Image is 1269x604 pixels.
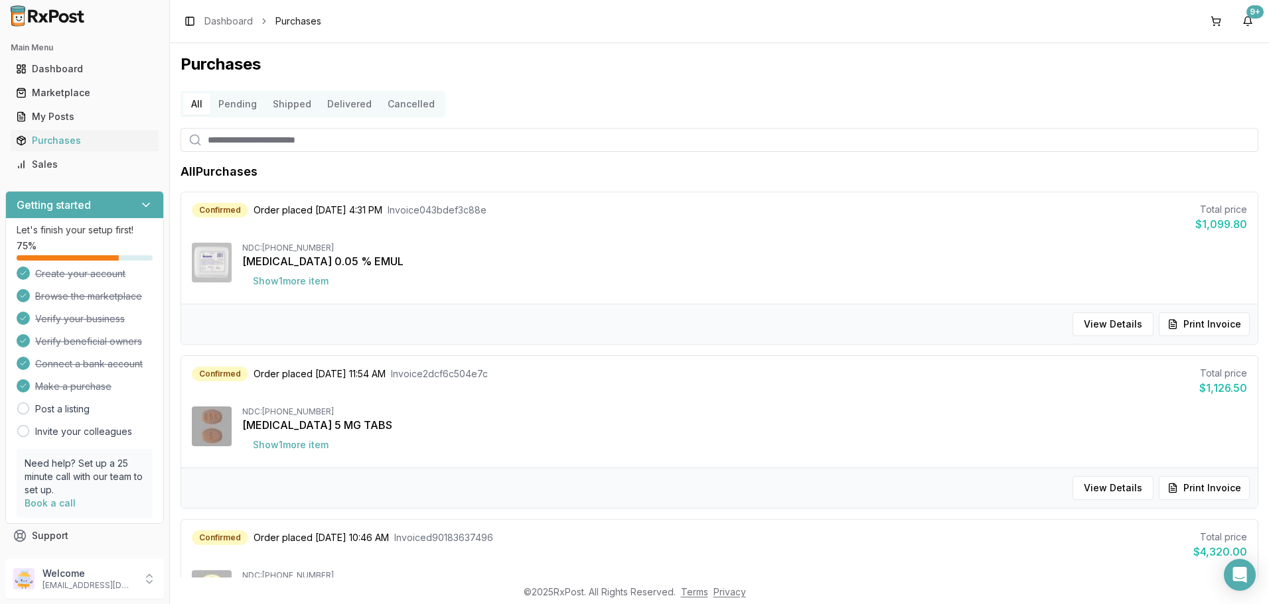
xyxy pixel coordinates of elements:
[242,253,1247,269] div: [MEDICAL_DATA] 0.05 % EMUL
[5,58,164,80] button: Dashboard
[254,531,389,544] span: Order placed [DATE] 10:46 AM
[275,15,321,28] span: Purchases
[11,152,159,176] a: Sales
[17,197,91,213] h3: Getting started
[42,567,135,580] p: Welcome
[210,93,265,115] button: Pending
[35,357,143,371] span: Connect a bank account
[181,54,1258,75] h1: Purchases
[265,93,319,115] button: Shipped
[242,243,1247,253] div: NDC: [PHONE_NUMBER]
[1159,476,1250,500] button: Print Invoice
[35,335,142,348] span: Verify beneficial owners
[25,497,76,509] a: Book a call
[254,204,382,217] span: Order placed [DATE] 4:31 PM
[183,93,210,115] button: All
[5,5,90,27] img: RxPost Logo
[35,312,125,326] span: Verify your business
[32,553,77,566] span: Feedback
[713,586,746,597] a: Privacy
[319,93,380,115] button: Delivered
[242,406,1247,417] div: NDC: [PHONE_NUMBER]
[5,106,164,127] button: My Posts
[17,223,153,237] p: Let's finish your setup first!
[11,105,159,129] a: My Posts
[16,158,153,171] div: Sales
[5,130,164,151] button: Purchases
[242,417,1247,433] div: [MEDICAL_DATA] 5 MG TABS
[11,81,159,105] a: Marketplace
[11,42,159,53] h2: Main Menu
[17,239,37,253] span: 75 %
[192,367,248,381] div: Confirmed
[394,531,493,544] span: Invoice d90183637496
[242,433,339,457] button: Show1more item
[35,425,132,438] a: Invite your colleagues
[380,93,443,115] button: Cancelled
[11,129,159,152] a: Purchases
[681,586,708,597] a: Terms
[1199,367,1247,380] div: Total price
[5,154,164,175] button: Sales
[242,269,339,293] button: Show1more item
[42,580,135,591] p: [EMAIL_ADDRESS][DOMAIN_NAME]
[35,267,125,280] span: Create your account
[1246,5,1264,19] div: 9+
[5,524,164,548] button: Support
[1073,312,1154,336] button: View Details
[16,86,153,99] div: Marketplace
[1193,544,1247,560] div: $4,320.00
[1224,559,1256,591] div: Open Intercom Messenger
[192,530,248,545] div: Confirmed
[11,57,159,81] a: Dashboard
[35,402,90,416] a: Post a listing
[5,548,164,572] button: Feedback
[204,15,321,28] nav: breadcrumb
[5,82,164,103] button: Marketplace
[1199,380,1247,396] div: $1,126.50
[1195,216,1247,232] div: $1,099.80
[1237,11,1258,32] button: 9+
[16,134,153,147] div: Purchases
[1195,203,1247,216] div: Total price
[25,457,145,497] p: Need help? Set up a 25 minute call with our team to set up.
[181,162,258,181] h1: All Purchases
[35,290,142,303] span: Browse the marketplace
[1159,312,1250,336] button: Print Invoice
[254,367,386,381] span: Order placed [DATE] 11:54 AM
[1073,476,1154,500] button: View Details
[13,568,35,589] img: User avatar
[192,203,248,217] div: Confirmed
[1193,530,1247,544] div: Total price
[16,62,153,76] div: Dashboard
[16,110,153,123] div: My Posts
[391,367,488,381] span: Invoice 2dcf6c504e7c
[388,204,486,217] span: Invoice 043bdef3c88e
[192,243,232,282] img: Restasis 0.05 % EMUL
[35,380,112,393] span: Make a purchase
[242,570,1247,581] div: NDC: [PHONE_NUMBER]
[204,15,253,28] a: Dashboard
[192,406,232,446] img: Eliquis 5 MG TABS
